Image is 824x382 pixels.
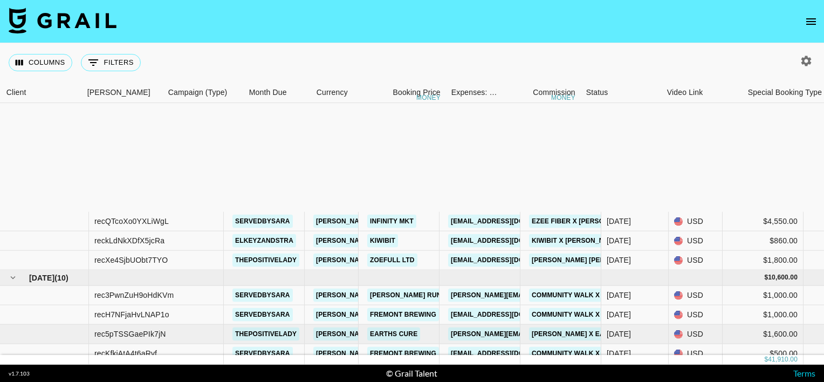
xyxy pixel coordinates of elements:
[607,348,631,359] div: Sep '25
[743,82,823,103] div: Special Booking Type
[607,216,631,227] div: Oct '25
[529,308,767,322] a: Community Walk X [PERSON_NAME], Brooks, [GEOGRAPHIC_DATA]
[669,212,723,231] div: USD
[232,328,299,341] a: thepositivelady
[607,235,631,246] div: Oct '25
[5,270,20,285] button: hide children
[393,82,440,103] div: Booking Price
[529,234,623,248] a: Kiwibit X [PERSON_NAME]
[367,289,474,302] a: [PERSON_NAME] Running Inc
[94,329,166,339] div: rec5pTSSGaePIk7jN
[244,82,311,103] div: Month Due
[313,234,545,248] a: [PERSON_NAME][EMAIL_ADDRESS][PERSON_NAME][DOMAIN_NAME]
[723,305,804,325] div: $1,000.00
[662,82,743,103] div: Video Link
[313,328,545,341] a: [PERSON_NAME][EMAIL_ADDRESS][PERSON_NAME][DOMAIN_NAME]
[448,234,569,248] a: [EMAIL_ADDRESS][DOMAIN_NAME]
[723,212,804,231] div: $4,550.00
[768,273,798,282] div: 10,600.00
[669,251,723,270] div: USD
[723,325,804,344] div: $1,600.00
[232,347,293,360] a: servedbysara
[446,82,500,103] div: Expenses: Remove Commission?
[529,347,767,360] a: Community Walk X [PERSON_NAME], Brooks, [GEOGRAPHIC_DATA]
[448,308,569,322] a: [EMAIL_ADDRESS][DOMAIN_NAME]
[723,251,804,270] div: $1,800.00
[367,234,398,248] a: Kiwibit
[723,286,804,305] div: $1,000.00
[94,216,169,227] div: recQTcoXo0YXLiWgL
[163,82,244,103] div: Campaign (Type)
[82,82,163,103] div: Booker
[94,348,157,359] div: recKfkiAtA4t6aRvf
[764,273,768,282] div: $
[367,254,417,267] a: Zoefull LTD
[607,309,631,320] div: Sep '25
[94,235,164,246] div: reckLdNkXDfX5jcRa
[6,82,26,103] div: Client
[533,82,575,103] div: Commission
[764,355,768,364] div: $
[232,289,293,302] a: servedbysara
[793,368,815,378] a: Terms
[1,82,82,103] div: Client
[723,231,804,251] div: $860.00
[54,272,68,283] span: ( 10 )
[669,305,723,325] div: USD
[667,82,703,103] div: Video Link
[669,286,723,305] div: USD
[448,254,569,267] a: [EMAIL_ADDRESS][DOMAIN_NAME]
[386,368,437,379] div: © Grail Talent
[94,309,169,320] div: recH7NFjaHvLNAP1o
[551,94,575,101] div: money
[313,254,545,267] a: [PERSON_NAME][EMAIL_ADDRESS][PERSON_NAME][DOMAIN_NAME]
[313,347,545,360] a: [PERSON_NAME][EMAIL_ADDRESS][PERSON_NAME][DOMAIN_NAME]
[669,344,723,364] div: USD
[607,255,631,265] div: Oct '25
[607,329,631,339] div: Sep '25
[581,82,662,103] div: Status
[29,272,54,283] span: [DATE]
[768,355,798,364] div: 41,910.00
[311,82,365,103] div: Currency
[94,255,168,265] div: recXe4SjbUObt7TYO
[451,82,498,103] div: Expenses: Remove Commission?
[9,54,72,71] button: Select columns
[586,82,608,103] div: Status
[669,325,723,344] div: USD
[232,308,293,322] a: servedbysara
[607,290,631,301] div: Sep '25
[367,308,439,322] a: Fremont Brewing
[367,328,420,341] a: Earths Cure
[367,347,439,360] a: Fremont Brewing
[87,82,150,103] div: [PERSON_NAME]
[313,308,545,322] a: [PERSON_NAME][EMAIL_ADDRESS][PERSON_NAME][DOMAIN_NAME]
[9,8,116,33] img: Grail Talent
[313,215,545,228] a: [PERSON_NAME][EMAIL_ADDRESS][PERSON_NAME][DOMAIN_NAME]
[529,254,683,267] a: [PERSON_NAME] [PERSON_NAME] - 3 Month
[723,344,804,364] div: $500.00
[168,82,228,103] div: Campaign (Type)
[317,82,348,103] div: Currency
[232,254,299,267] a: thepositivelady
[232,215,293,228] a: servedbysara
[313,289,545,302] a: [PERSON_NAME][EMAIL_ADDRESS][PERSON_NAME][DOMAIN_NAME]
[448,347,569,360] a: [EMAIL_ADDRESS][DOMAIN_NAME]
[448,215,569,228] a: [EMAIL_ADDRESS][DOMAIN_NAME]
[669,231,723,251] div: USD
[448,328,624,341] a: [PERSON_NAME][EMAIL_ADDRESS][DOMAIN_NAME]
[232,234,296,248] a: elkeyzandstra
[529,215,637,228] a: Ezee Fiber X [PERSON_NAME]
[748,82,822,103] div: Special Booking Type
[448,289,679,302] a: [PERSON_NAME][EMAIL_ADDRESS][PERSON_NAME][DOMAIN_NAME]
[94,290,174,301] div: rec3PwnZuH9oHdKVm
[529,328,646,341] a: [PERSON_NAME] X Earths Cure
[416,94,441,101] div: money
[249,82,287,103] div: Month Due
[367,215,416,228] a: Infinity Mkt
[9,370,30,377] div: v 1.7.103
[529,289,767,302] a: Community Walk X [PERSON_NAME], Brooks, [GEOGRAPHIC_DATA]
[800,11,822,32] button: open drawer
[81,54,141,71] button: Show filters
